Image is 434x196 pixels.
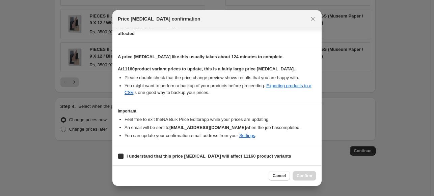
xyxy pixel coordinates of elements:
[125,132,316,139] li: You can update your confirmation email address from your .
[308,14,318,24] button: Close
[118,54,284,59] b: A price [MEDICAL_DATA] like this usually takes about 124 minutes to complete.
[273,173,286,178] span: Cancel
[118,15,200,22] span: Price [MEDICAL_DATA] confirmation
[269,171,290,181] button: Cancel
[125,83,311,95] a: Exporting products to a CSV
[169,125,246,130] b: [EMAIL_ADDRESS][DOMAIN_NAME]
[239,133,255,138] a: Settings
[125,83,316,96] li: You might want to perform a backup of your products before proceeding. is one good way to backup ...
[125,124,316,131] li: An email will be sent to when the job has completed .
[125,116,316,123] li: Feel free to exit the NA Bulk Price Editor app while your prices are updating.
[118,66,295,71] b: At 11160 product variant prices to update, this is a fairly large price [MEDICAL_DATA].
[127,154,291,159] b: I understand that this price [MEDICAL_DATA] will affect 11160 product variants
[125,74,316,81] li: Please double check that the price change preview shows results that you are happy with.
[118,108,316,114] h3: Important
